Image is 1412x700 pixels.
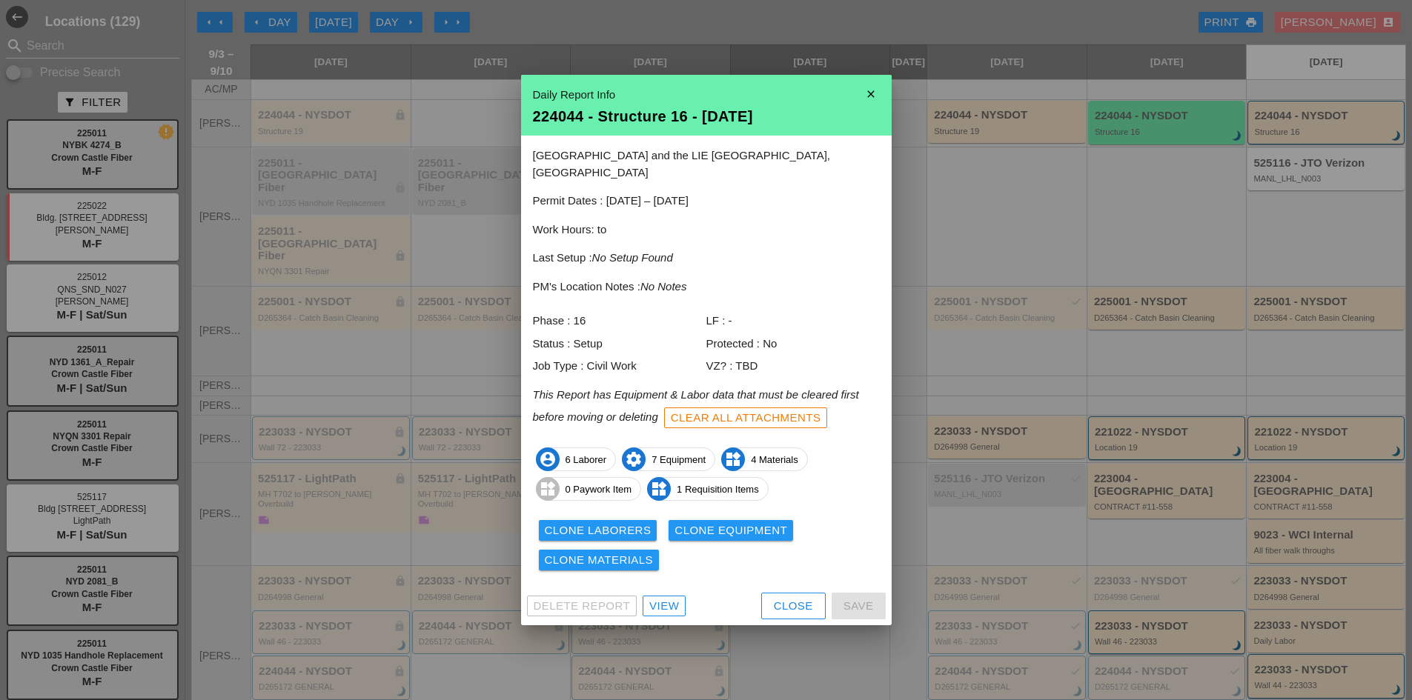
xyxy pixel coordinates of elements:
button: Clear All Attachments [664,407,828,428]
i: close [856,79,886,109]
div: LF : - [706,313,880,330]
div: View [649,598,679,615]
p: [GEOGRAPHIC_DATA] and the LIE [GEOGRAPHIC_DATA], [GEOGRAPHIC_DATA] [533,147,880,181]
div: VZ? : TBD [706,358,880,375]
p: Last Setup : [533,250,880,267]
i: settings [622,447,646,471]
i: account_circle [536,447,560,471]
i: This Report has Equipment & Labor data that must be cleared first before moving or deleting [533,388,859,423]
span: 0 Paywork Item [537,477,641,501]
span: 4 Materials [722,447,807,471]
i: widgets [536,477,560,501]
button: Close [761,593,826,619]
p: PM's Location Notes : [533,279,880,296]
div: Daily Report Info [533,87,880,104]
div: Job Type : Civil Work [533,358,706,375]
i: No Notes [640,280,687,293]
div: Clone Materials [545,552,654,569]
p: Work Hours: to [533,221,880,239]
div: Protected : No [706,336,880,353]
span: 1 Requisition Items [648,477,768,501]
button: Clone Laborers [539,520,657,541]
span: 7 Equipment [623,447,715,471]
div: Status : Setup [533,336,706,353]
i: No Setup Found [592,251,673,264]
button: Clone Materials [539,550,660,570]
div: 224044 - Structure 16 - [DATE] [533,109,880,124]
a: View [643,596,686,616]
i: widgets [721,447,745,471]
div: Clone Laborers [545,522,652,539]
button: Clone Equipment [669,520,793,541]
span: 6 Laborer [537,447,616,471]
div: Clear All Attachments [671,410,821,427]
p: Permit Dates : [DATE] – [DATE] [533,193,880,210]
div: Clone Equipment [674,522,787,539]
div: Phase : 16 [533,313,706,330]
i: widgets [647,477,671,501]
div: Close [774,598,813,615]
